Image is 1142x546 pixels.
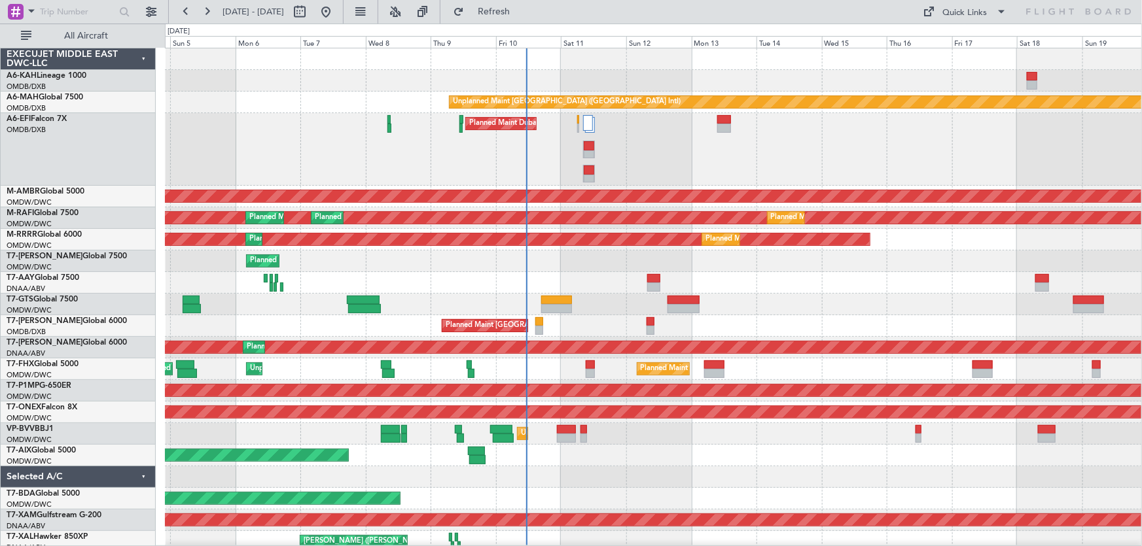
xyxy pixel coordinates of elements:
[7,490,80,498] a: T7-BDAGlobal 5000
[7,115,31,123] span: A6-EFI
[7,262,52,272] a: OMDW/DWC
[7,327,46,337] a: OMDB/DXB
[250,359,444,379] div: Unplanned Maint [GEOGRAPHIC_DATA] (Al Maktoum Intl)
[1017,36,1082,48] div: Sat 18
[7,241,52,250] a: OMDW/DWC
[626,36,692,48] div: Sun 12
[757,36,822,48] div: Tue 14
[453,92,681,112] div: Unplanned Maint [GEOGRAPHIC_DATA] ([GEOGRAPHIC_DATA] Intl)
[692,36,757,48] div: Mon 13
[7,392,52,401] a: OMDW/DWC
[7,252,127,260] a: T7-[PERSON_NAME]Global 7500
[705,230,834,249] div: Planned Maint Dubai (Al Maktoum Intl)
[170,36,236,48] div: Sun 5
[7,490,35,498] span: T7-BDA
[7,456,52,466] a: OMDW/DWC
[7,274,79,282] a: T7-AAYGlobal 7500
[446,316,664,335] div: Planned Maint [GEOGRAPHIC_DATA] ([GEOGRAPHIC_DATA] Intl)
[7,103,46,113] a: OMDB/DXB
[7,296,78,303] a: T7-GTSGlobal 7500
[7,125,46,135] a: OMDB/DXB
[7,500,52,509] a: OMDW/DWC
[7,370,52,380] a: OMDW/DWC
[496,36,562,48] div: Fri 10
[7,317,82,325] span: T7-[PERSON_NAME]
[7,403,41,411] span: T7-ONEX
[7,72,86,80] a: A6-KAHLineage 1000
[887,36,952,48] div: Thu 16
[431,36,496,48] div: Thu 9
[7,447,31,454] span: T7-AIX
[447,1,526,22] button: Refresh
[7,339,82,347] span: T7-[PERSON_NAME]
[7,533,88,541] a: T7-XALHawker 850XP
[7,94,83,101] a: A6-MAHGlobal 7500
[822,36,887,48] div: Wed 15
[249,208,378,228] div: Planned Maint Dubai (Al Maktoum Intl)
[7,296,33,303] span: T7-GTS
[771,208,900,228] div: Planned Maint Dubai (Al Maktoum Intl)
[7,115,67,123] a: A6-EFIFalcon 7X
[250,251,379,271] div: Planned Maint Dubai (Al Maktoum Intl)
[467,7,522,16] span: Refresh
[943,7,988,20] div: Quick Links
[7,425,54,433] a: VP-BVVBBJ1
[7,413,52,423] a: OMDW/DWC
[7,382,71,390] a: T7-P1MPG-650ER
[7,403,77,411] a: T7-ONEXFalcon 8X
[249,230,378,249] div: Planned Maint Dubai (Al Maktoum Intl)
[168,26,190,37] div: [DATE]
[917,1,1014,22] button: Quick Links
[7,231,82,239] a: M-RRRRGlobal 6000
[40,2,115,22] input: Trip Number
[315,208,444,228] div: Planned Maint Dubai (Al Maktoum Intl)
[7,349,45,358] a: DNAA/ABV
[7,533,33,541] span: T7-XAL
[7,360,34,368] span: T7-FHX
[7,274,35,282] span: T7-AAY
[7,72,37,80] span: A6-KAH
[300,36,366,48] div: Tue 7
[7,305,52,315] a: OMDW/DWC
[7,94,39,101] span: A6-MAH
[7,188,40,196] span: M-AMBR
[7,360,79,368] a: T7-FHXGlobal 5000
[952,36,1018,48] div: Fri 17
[7,425,35,433] span: VP-BVV
[7,219,52,229] a: OMDW/DWC
[236,36,301,48] div: Mon 6
[366,36,431,48] div: Wed 8
[7,339,127,347] a: T7-[PERSON_NAME]Global 6000
[7,317,127,325] a: T7-[PERSON_NAME]Global 6000
[34,31,138,41] span: All Aircraft
[7,209,34,217] span: M-RAFI
[7,521,45,531] a: DNAA/ABV
[521,424,715,443] div: Unplanned Maint [GEOGRAPHIC_DATA] (Al Maktoum Intl)
[7,82,46,92] a: OMDB/DXB
[223,6,284,18] span: [DATE] - [DATE]
[7,435,52,445] a: OMDW/DWC
[7,447,76,454] a: T7-AIXGlobal 5000
[7,197,52,207] a: OMDW/DWC
[7,511,101,519] a: T7-XAMGulfstream G-200
[7,209,79,217] a: M-RAFIGlobal 7500
[247,337,376,357] div: Planned Maint Dubai (Al Maktoum Intl)
[7,511,37,519] span: T7-XAM
[7,382,39,390] span: T7-P1MP
[7,188,84,196] a: M-AMBRGlobal 5000
[7,231,37,239] span: M-RRRR
[561,36,626,48] div: Sat 11
[7,284,45,294] a: DNAA/ABV
[641,359,770,379] div: Planned Maint Dubai (Al Maktoum Intl)
[14,26,142,46] button: All Aircraft
[469,114,598,133] div: Planned Maint Dubai (Al Maktoum Intl)
[7,252,82,260] span: T7-[PERSON_NAME]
